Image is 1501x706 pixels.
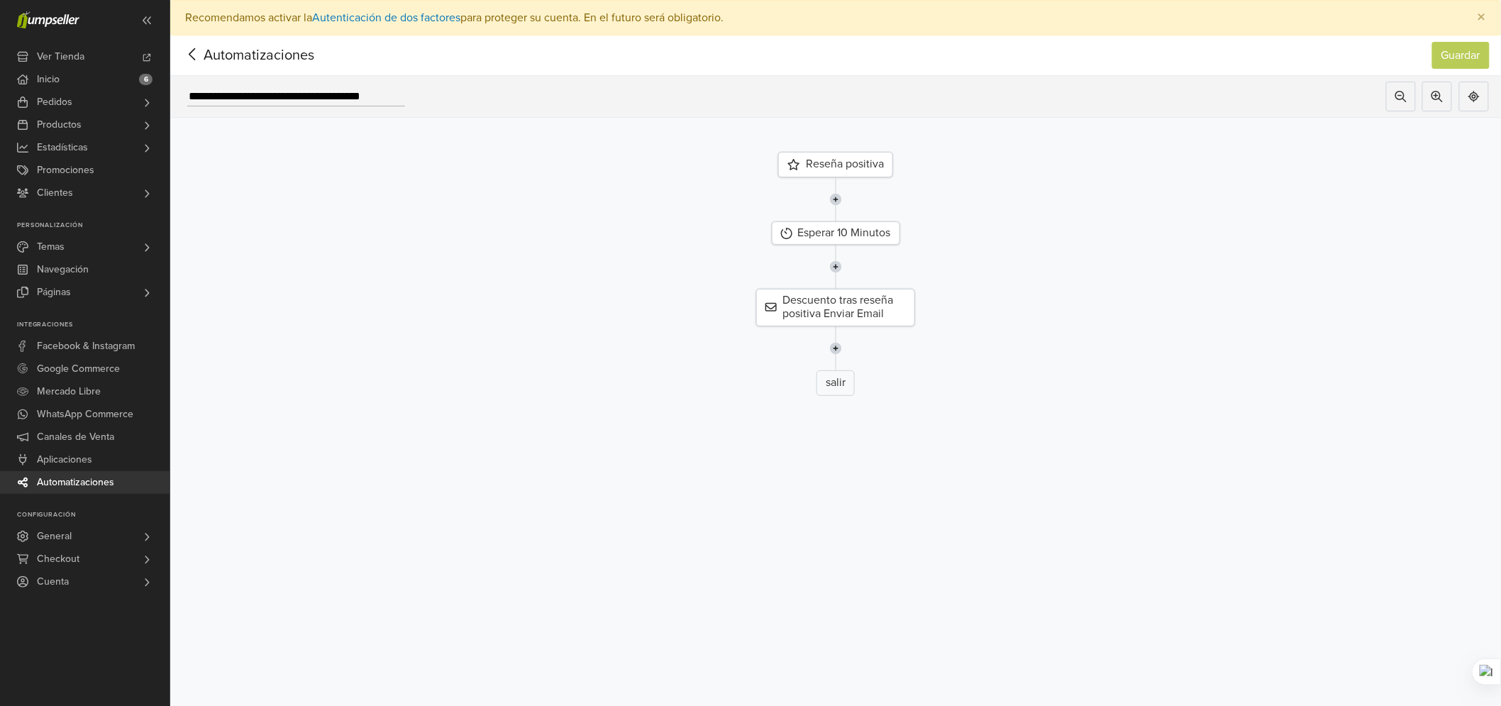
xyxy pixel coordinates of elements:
div: Descuento tras reseña positiva Enviar Email [756,289,915,326]
span: Clientes [37,182,73,204]
a: Autenticación de dos factores [312,11,460,25]
span: WhatsApp Commerce [37,403,133,426]
span: Productos [37,114,82,136]
p: Personalización [17,221,170,230]
div: Esperar 10 Minutos [772,221,900,245]
span: Inicio [37,68,60,91]
span: Cuenta [37,570,69,593]
span: Automatizaciones [37,471,114,494]
span: × [1478,7,1486,28]
span: Automatizaciones [182,45,292,66]
span: Pedidos [37,91,72,114]
p: Integraciones [17,321,170,329]
span: Google Commerce [37,358,120,380]
span: Facebook & Instagram [37,335,135,358]
span: Mercado Libre [37,380,101,403]
span: Páginas [37,281,71,304]
span: Navegación [37,258,89,281]
img: line-7960e5f4d2b50ad2986e.svg [830,245,842,289]
p: Configuración [17,511,170,519]
img: line-7960e5f4d2b50ad2986e.svg [830,326,842,370]
div: salir [816,370,855,396]
button: Guardar [1432,42,1490,69]
span: Promociones [37,159,94,182]
span: Canales de Venta [37,426,114,448]
span: Ver Tienda [37,45,84,68]
span: Checkout [37,548,79,570]
button: Close [1463,1,1500,35]
span: Temas [37,236,65,258]
span: Aplicaciones [37,448,92,471]
span: 6 [139,74,153,85]
div: Reseña positiva [778,152,893,177]
img: line-7960e5f4d2b50ad2986e.svg [830,177,842,221]
span: Estadísticas [37,136,88,159]
span: General [37,525,72,548]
